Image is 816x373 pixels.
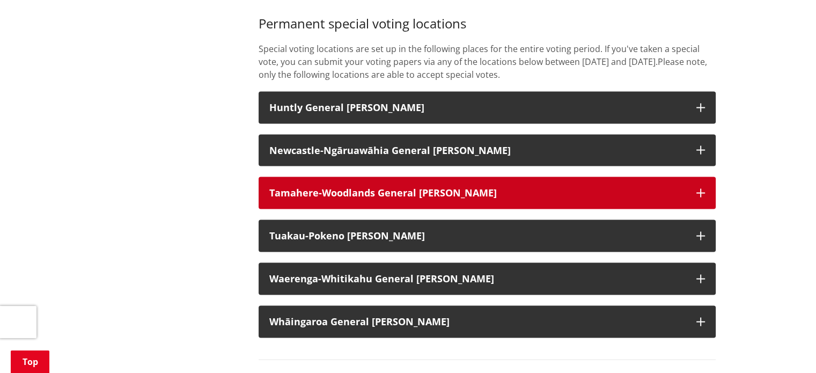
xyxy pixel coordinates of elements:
span: ou can submit your voting papers via any of the locations below between [DATE] and [DATE]. [285,56,658,68]
button: Tamahere-Woodlands General [PERSON_NAME] [259,177,716,209]
strong: Tamahere-Woodlands General [PERSON_NAME] [269,186,497,199]
p: Special voting locations are set up in the following places for the entire voting period. If you'... [259,42,716,81]
strong: Newcastle-Ngāruawāhia General [PERSON_NAME] [269,144,511,157]
iframe: Messenger Launcher [767,328,805,367]
strong: Whāingaroa General [PERSON_NAME] [269,315,450,328]
a: Top [11,350,49,373]
strong: Tuakau-Pokeno [PERSON_NAME] [269,229,425,242]
button: Whāingaroa General [PERSON_NAME] [259,306,716,338]
strong: Waerenga-Whitikahu General [PERSON_NAME] [269,272,494,285]
button: Waerenga-Whitikahu General [PERSON_NAME] [259,263,716,295]
strong: Huntly General [PERSON_NAME] [269,101,424,114]
button: Huntly General [PERSON_NAME] [259,92,716,124]
button: Newcastle-Ngāruawāhia General [PERSON_NAME] [259,135,716,167]
h3: Permanent special voting locations [259,16,716,32]
button: Tuakau-Pokeno [PERSON_NAME] [259,220,716,252]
